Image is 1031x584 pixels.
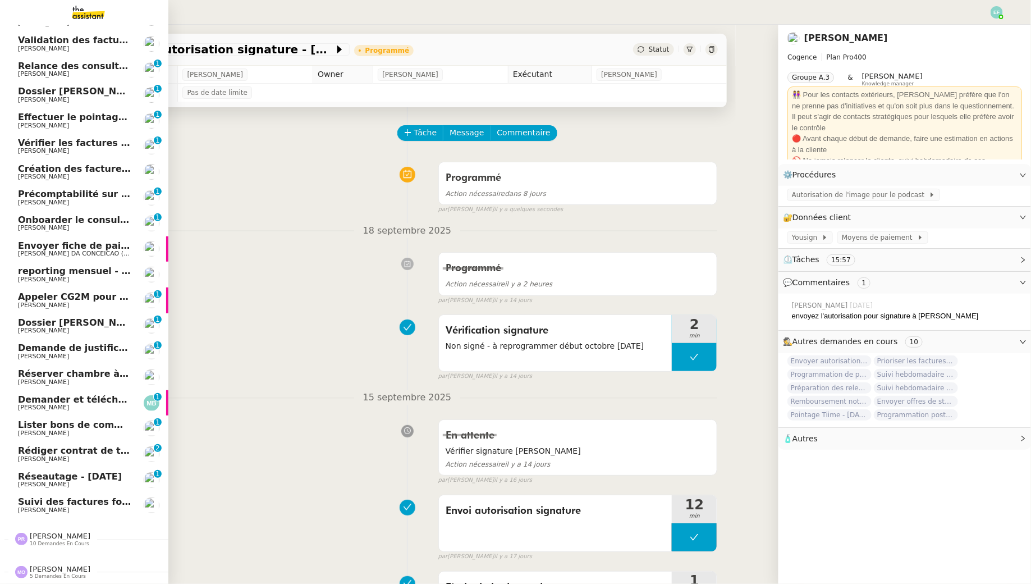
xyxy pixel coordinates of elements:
span: [PERSON_NAME] [18,199,69,206]
a: [PERSON_NAME] [804,33,888,43]
img: users%2FSg6jQljroSUGpSfKFUOPmUmNaZ23%2Favatar%2FUntitled.png [144,87,159,103]
span: Programmation posts Linkedin - octobre 2025 [874,409,958,421]
span: il y a 14 jours [494,296,532,305]
span: Prioriser les factures Ezio de septembre [874,355,958,367]
span: Commentaires [792,278,850,287]
p: 1 [155,470,160,480]
span: min [672,331,717,341]
nz-badge-sup: 2 [154,444,162,452]
small: [PERSON_NAME] [438,205,563,215]
span: Dossier [PERSON_NAME] [18,86,143,97]
span: [PERSON_NAME] [601,69,657,80]
div: 🕵️Autres demandes en cours 10 [778,331,1031,353]
span: [PERSON_NAME] [18,507,69,514]
span: il y a 14 jours [494,372,532,381]
span: Yousign [792,232,822,243]
span: ⏲️ [783,255,865,264]
p: 2 [155,444,160,454]
span: 🧴 [783,434,818,443]
nz-badge-sup: 1 [154,188,162,195]
img: users%2FME7CwGhkVpexbSaUxoFyX6OhGQk2%2Favatar%2Fe146a5d2-1708-490f-af4b-78e736222863 [144,293,159,308]
img: users%2FSg6jQljroSUGpSfKFUOPmUmNaZ23%2Favatar%2FUntitled.png [144,36,159,52]
span: Création des factures client - [DATE] [18,163,203,174]
nz-tag: 10 [905,336,923,348]
span: il y a 14 jours [446,460,551,468]
span: [PERSON_NAME] [18,378,69,386]
span: Vérifier les factures marquées comme payées [18,138,249,148]
span: Autres [792,434,818,443]
span: Envoyer fiche de paie d'octobre [18,240,178,251]
img: users%2FfjlNmCTkLiVoA3HQjY3GA5JXGxb2%2Favatar%2Fstarofservice_97480retdsc0392.png [144,344,159,359]
span: 5 demandes en cours [30,573,86,580]
nz-badge-sup: 1 [154,290,162,298]
span: il y a 2 heures [446,280,553,288]
span: Suivi hebdomadaire des demandes en cours - [DATE] [874,382,958,394]
button: Tâche [397,125,444,141]
span: [PERSON_NAME] [18,19,69,26]
p: 1 [155,393,160,403]
span: [PERSON_NAME] [30,532,90,540]
img: svg [15,533,28,545]
img: users%2FQNmrJKjvCnhZ9wRJPnUNc9lj8eE3%2Favatar%2F5ca36b56-0364-45de-a850-26ae83da85f1 [144,190,159,206]
span: Suivi des factures fournisseurs en attente de paiement - [DATE] [18,496,342,507]
span: [PERSON_NAME] [18,147,69,154]
span: Moyens de paiement [842,232,917,243]
small: [PERSON_NAME] [438,296,532,305]
nz-badge-sup: 1 [154,418,162,426]
div: 👭 Pour les contacts extérieurs, [PERSON_NAME] préfère que l'on ne prenne pas d'initiatives et qu'... [792,89,1018,133]
span: [PERSON_NAME] [18,455,69,463]
span: Action nécessaire [446,460,505,468]
img: users%2FfjlNmCTkLiVoA3HQjY3GA5JXGxb2%2Favatar%2Fstarofservice_97480retdsc0392.png [144,369,159,385]
img: users%2FSg6jQljroSUGpSfKFUOPmUmNaZ23%2Favatar%2FUntitled.png [144,421,159,436]
img: svg [991,6,1003,19]
span: il y a 17 jours [494,552,532,562]
span: Dossier [PERSON_NAME] [18,317,143,328]
span: [PERSON_NAME] [18,96,69,103]
small: [PERSON_NAME] [438,552,532,562]
span: [PERSON_NAME] [18,327,69,334]
p: 1 [155,85,160,95]
p: 1 [155,213,160,223]
small: [PERSON_NAME] [438,372,532,381]
span: [PERSON_NAME] [18,70,69,77]
span: il y a quelques secondes [494,205,563,215]
span: [PERSON_NAME] [18,276,69,283]
span: [PERSON_NAME] [18,430,69,437]
div: 🧴Autres [778,428,1031,450]
span: [PERSON_NAME] [18,404,69,411]
div: 🔐Données client [778,207,1031,229]
nz-badge-sup: 1 [154,213,162,221]
div: Programmé [365,47,410,54]
span: par [438,476,448,485]
span: Appeler CG2M pour suivi de signification [18,291,224,302]
span: Vérifier signature [PERSON_NAME] [446,445,711,458]
span: Précomptabilité sur Dext - août 2025 [18,189,206,199]
span: & [847,72,853,86]
span: Réseautage - [DATE] [18,471,122,482]
p: 1 [155,111,160,121]
span: 15 septembre 2025 [354,390,461,405]
p: 1 [155,136,160,147]
span: Action nécessaire [446,190,505,198]
p: 1 [155,418,160,428]
span: Plan Pro [826,53,853,61]
span: Action nécessaire [446,280,505,288]
span: Remboursement notes de frais - [DATE] [787,396,872,407]
span: Autres demandes en cours [792,337,898,346]
td: Owner [313,66,373,84]
span: En attente [446,431,494,441]
span: [PERSON_NAME] DA CONCEICAO (thermisure) [18,250,159,257]
span: [PERSON_NAME] [18,224,69,231]
span: Validation des factures consultants - [DATE] [18,35,241,45]
span: Envoyer autorisation Yousign à [GEOGRAPHIC_DATA] [787,355,872,367]
span: par [438,372,448,381]
nz-badge-sup: 1 [154,85,162,93]
span: [PERSON_NAME] [187,69,243,80]
nz-badge-sup: 1 [154,111,162,118]
span: Envoyer offres de stage aux écoles [874,396,958,407]
span: [PERSON_NAME] [792,300,850,311]
span: 10 demandes en cours [30,541,89,547]
span: dans 8 jours [446,190,546,198]
span: [PERSON_NAME] [30,565,90,573]
span: 💬 [783,278,875,287]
